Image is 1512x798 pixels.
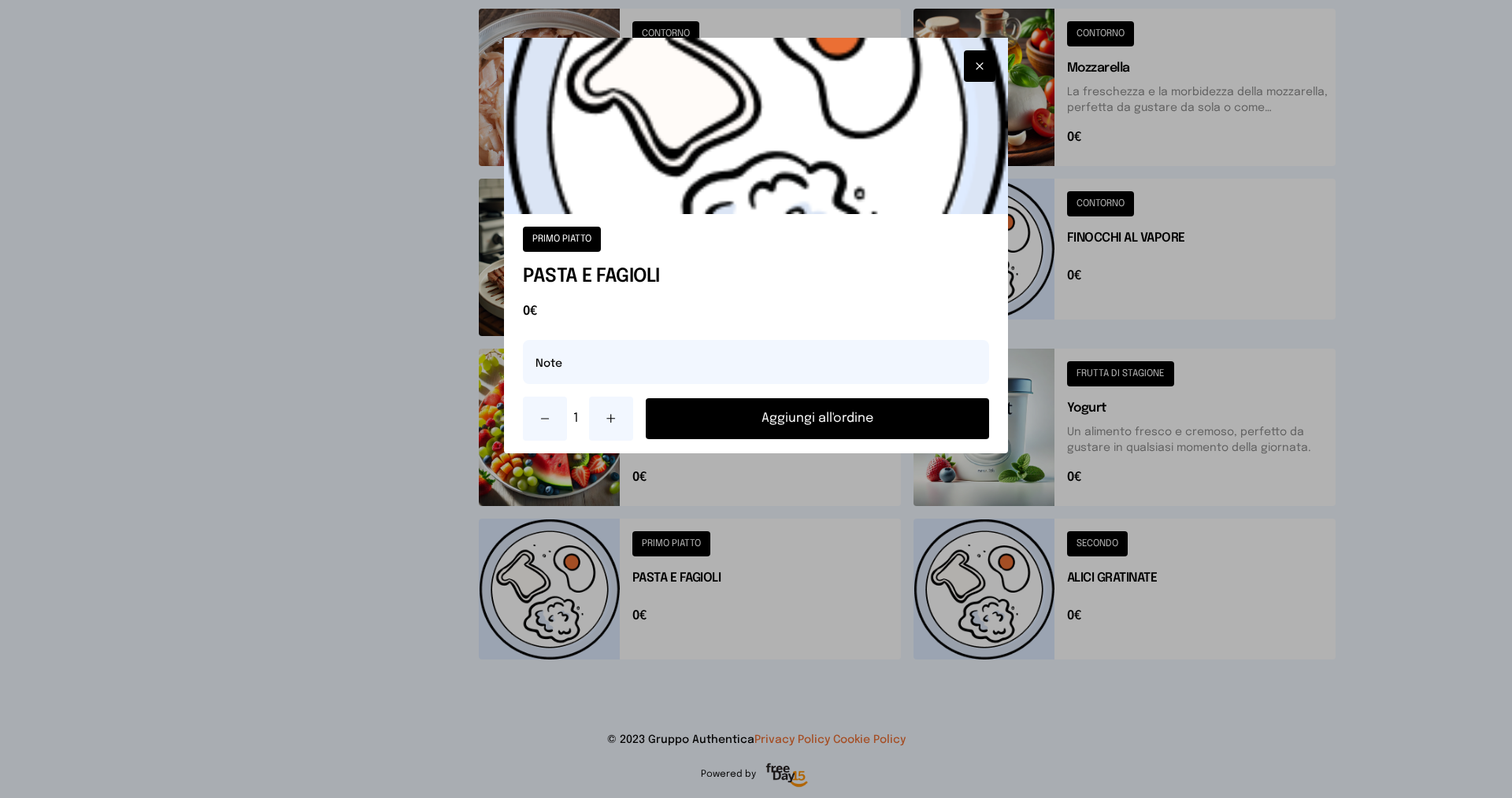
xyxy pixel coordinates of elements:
span: 1 [573,409,583,428]
span: 0€ [523,302,989,321]
h1: PASTA E FAGIOLI [523,264,989,290]
img: placeholder-product.5564ca1.png [504,38,1008,214]
button: PRIMO PIATTO [523,227,601,252]
button: Aggiungi all'ordine [646,398,989,439]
